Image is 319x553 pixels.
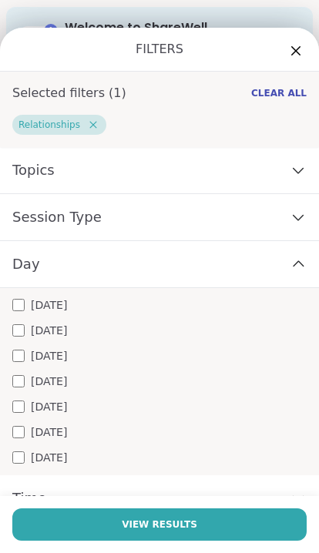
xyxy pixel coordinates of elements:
[31,348,67,364] span: [DATE]
[12,253,40,275] span: Day
[12,206,102,228] span: Session Type
[31,374,67,390] span: [DATE]
[251,87,307,99] span: Clear All
[12,508,307,541] button: View Results
[44,24,58,38] div: 1
[12,84,126,102] h1: Selected filters ( 1 )
[12,40,307,59] h1: Filters
[31,399,67,415] span: [DATE]
[12,159,55,181] span: Topics
[122,518,197,531] span: View Results
[31,297,67,313] span: [DATE]
[18,119,80,131] span: Relationships
[31,450,67,466] span: [DATE]
[12,488,46,509] span: Time
[65,19,301,36] h3: Welcome to ShareWell
[31,424,67,441] span: [DATE]
[31,323,67,339] span: [DATE]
